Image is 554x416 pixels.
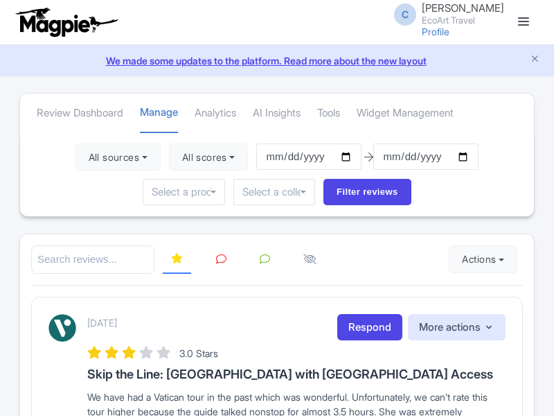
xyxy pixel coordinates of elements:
[317,94,340,132] a: Tools
[37,94,123,132] a: Review Dashboard
[75,144,161,171] button: All sources
[87,367,506,381] h3: Skip the Line: [GEOGRAPHIC_DATA] with [GEOGRAPHIC_DATA] Access
[422,26,449,37] a: Profile
[179,347,218,359] span: 3.0 Stars
[323,179,411,205] input: Filter reviews
[195,94,236,132] a: Analytics
[422,1,504,15] span: [PERSON_NAME]
[152,186,215,198] input: Select a product
[408,314,506,341] button: More actions
[140,94,178,133] a: Manage
[8,53,546,68] a: We made some updates to the platform. Read more about the new layout
[12,7,120,37] img: logo-ab69f6fb50320c5b225c76a69d11143b.png
[357,94,454,132] a: Widget Management
[169,144,249,171] button: All scores
[394,3,416,26] span: C
[386,3,504,25] a: C [PERSON_NAME] EcoArt Travel
[253,94,301,132] a: AI Insights
[337,314,402,341] a: Respond
[422,16,504,25] small: EcoArt Travel
[48,314,76,342] img: Viator Logo
[31,245,154,274] input: Search reviews...
[242,186,306,198] input: Select a collection
[87,315,117,330] p: [DATE]
[449,245,517,273] button: Actions
[530,52,540,68] button: Close announcement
